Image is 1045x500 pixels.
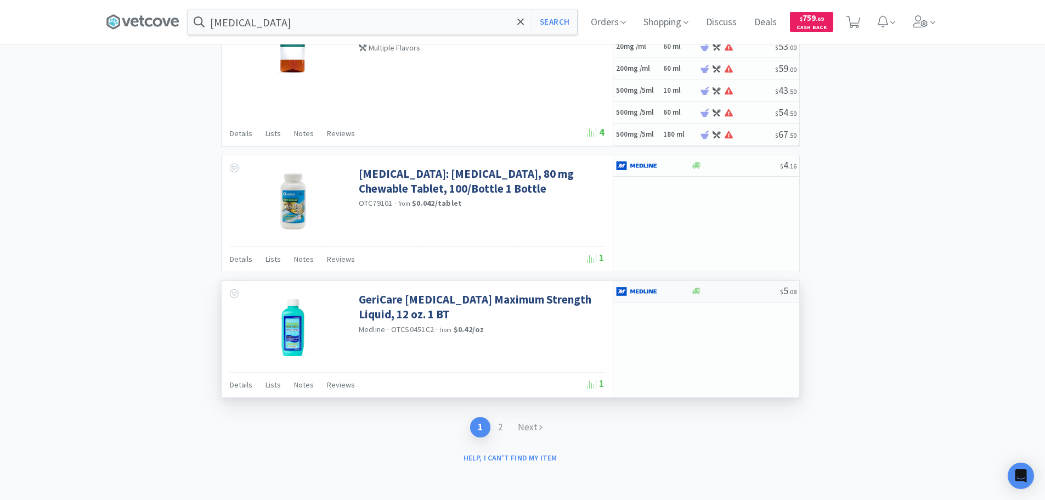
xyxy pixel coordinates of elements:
[532,9,577,35] button: Search
[775,128,797,141] span: 67
[775,43,778,52] span: $
[359,42,602,54] div: Multiple Flavors
[797,25,827,32] span: Cash Back
[788,162,797,170] span: . 16
[1008,463,1034,489] div: Open Intercom Messenger
[780,288,783,296] span: $
[775,65,778,74] span: $
[327,128,355,138] span: Reviews
[230,380,252,390] span: Details
[788,131,797,139] span: . 50
[788,43,797,52] span: . 00
[788,288,797,296] span: . 08
[775,87,778,95] span: $
[788,87,797,95] span: . 50
[816,15,824,23] span: . 69
[394,198,397,208] span: ·
[775,40,797,53] span: 53
[188,9,577,35] input: Search by item, sku, manufacturer, ingredient, size...
[702,18,741,27] a: Discuss
[359,292,602,322] a: GeriCare [MEDICAL_DATA] Maximum Strength Liquid, 12 oz. 1 BT
[775,84,797,97] span: 43
[587,251,605,264] span: 1
[750,18,781,27] a: Deals
[616,158,657,174] img: a646391c64b94eb2892348a965bf03f3_134.png
[616,64,660,74] h5: 200mg /ml
[454,324,484,334] strong: $0.42 / oz
[391,324,434,334] span: OTCS0451C2
[663,108,696,117] h6: 60 ml
[266,128,281,138] span: Lists
[387,324,389,334] span: ·
[587,126,605,138] span: 4
[800,15,803,23] span: $
[294,254,314,264] span: Notes
[257,166,329,238] img: 07608cb6344b44e1b4cba6a671b4e661_513139.jpeg
[327,380,355,390] span: Reviews
[775,109,778,117] span: $
[616,86,660,95] h5: 500mg /5ml
[490,417,510,437] a: 2
[457,448,564,467] button: Help, I can't find my item
[775,131,778,139] span: $
[359,198,393,208] span: OTC79101
[327,254,355,264] span: Reviews
[780,284,797,297] span: 5
[616,283,657,300] img: a646391c64b94eb2892348a965bf03f3_134.png
[359,166,602,196] a: [MEDICAL_DATA]: [MEDICAL_DATA], 80 mg Chewable Tablet, 100/Bottle 1 Bottle
[788,109,797,117] span: . 50
[470,417,490,437] a: 1
[359,324,386,334] a: Medline
[663,42,696,52] h6: 60 ml
[439,326,451,334] span: from
[616,42,660,52] h5: 20mg /ml
[294,380,314,390] span: Notes
[788,65,797,74] span: . 00
[587,377,605,390] span: 1
[663,64,696,74] h6: 60 ml
[616,130,660,139] h5: 500mg /5ml
[663,130,696,139] h6: 180 ml
[294,128,314,138] span: Notes
[230,128,252,138] span: Details
[775,62,797,75] span: 59
[663,86,696,95] h6: 10 ml
[266,380,281,390] span: Lists
[780,159,797,171] span: 4
[266,254,281,264] span: Lists
[775,106,797,119] span: 54
[780,162,783,170] span: $
[800,13,824,23] span: 759
[790,7,833,37] a: $759.69Cash Back
[436,324,438,334] span: ·
[257,292,329,363] img: b99f79df3d4b42c8a43bbb1701d9f42e_699325.jpeg
[616,108,660,117] h5: 500mg /5ml
[412,198,462,208] strong: $0.042 / tablet
[398,200,410,207] span: from
[510,417,550,437] a: Next
[230,254,252,264] span: Details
